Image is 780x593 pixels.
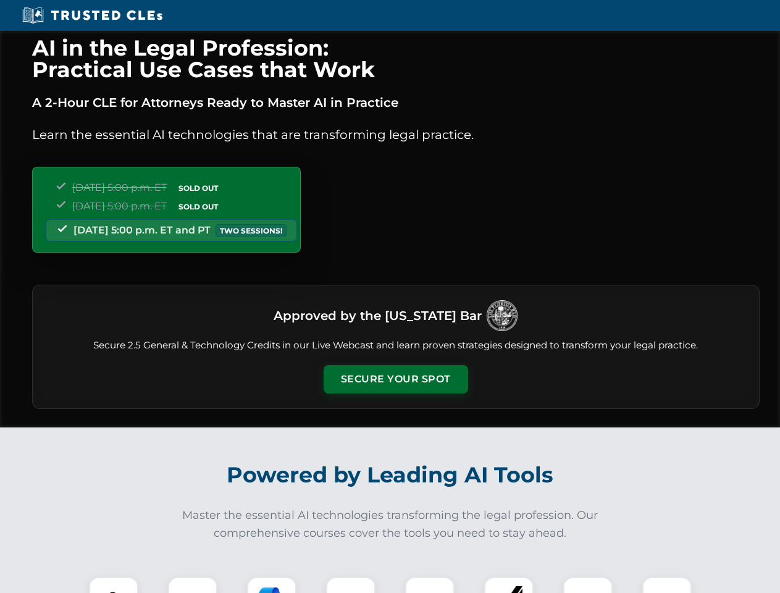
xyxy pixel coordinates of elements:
p: Master the essential AI technologies transforming the legal profession. Our comprehensive courses... [174,507,606,542]
span: [DATE] 5:00 p.m. ET [72,200,167,212]
h1: AI in the Legal Profession: Practical Use Cases that Work [32,37,760,80]
h2: Powered by Leading AI Tools [48,453,732,497]
p: Secure 2.5 General & Technology Credits in our Live Webcast and learn proven strategies designed ... [48,339,744,353]
span: [DATE] 5:00 p.m. ET [72,182,167,193]
img: Trusted CLEs [19,6,166,25]
img: Logo [487,300,518,331]
span: SOLD OUT [174,200,222,213]
button: Secure Your Spot [324,365,468,393]
p: A 2-Hour CLE for Attorneys Ready to Master AI in Practice [32,93,760,112]
p: Learn the essential AI technologies that are transforming legal practice. [32,125,760,145]
span: SOLD OUT [174,182,222,195]
h3: Approved by the [US_STATE] Bar [274,305,482,327]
